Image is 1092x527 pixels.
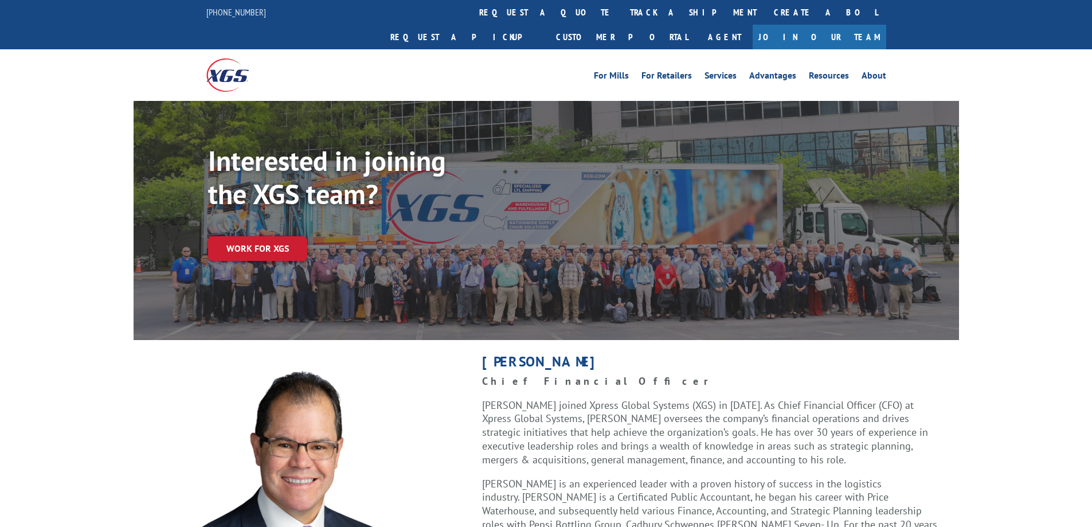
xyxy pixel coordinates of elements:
[382,25,547,49] a: Request a pickup
[704,71,737,84] a: Services
[641,71,692,84] a: For Retailers
[482,355,941,374] h1: [PERSON_NAME]
[547,25,696,49] a: Customer Portal
[594,71,629,84] a: For Mills
[753,25,886,49] a: Join Our Team
[208,180,552,213] h1: the XGS team?
[482,374,725,388] strong: Chief Financial Officer
[696,25,753,49] a: Agent
[809,71,849,84] a: Resources
[862,71,886,84] a: About
[206,6,266,18] a: [PHONE_NUMBER]
[208,147,552,180] h1: Interested in joining
[749,71,796,84] a: Advantages
[208,236,307,261] a: Work for XGS
[482,399,941,477] p: [PERSON_NAME] joined Xpress Global Systems (XGS) in [DATE]. As Chief Financial Officer (CFO) at X...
